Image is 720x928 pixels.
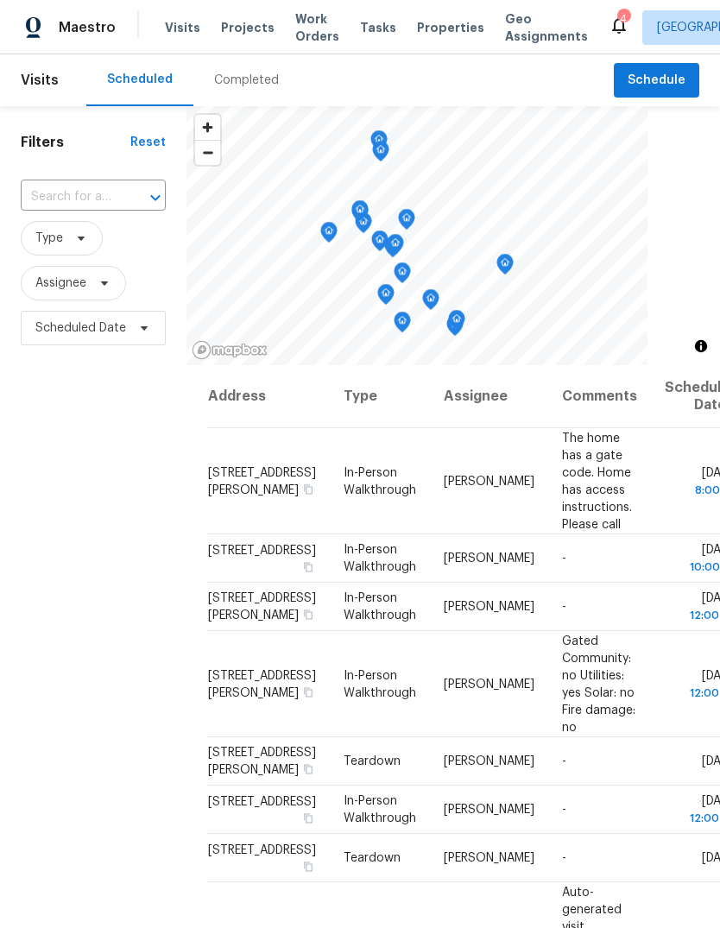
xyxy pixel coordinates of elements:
span: Visits [21,61,59,99]
div: Completed [214,72,279,89]
span: Teardown [344,852,401,864]
span: In-Person Walkthrough [344,669,416,698]
span: In-Person Walkthrough [344,592,416,622]
span: [STREET_ADDRESS] [208,844,316,856]
span: Scheduled Date [35,319,126,337]
span: [PERSON_NAME] [444,601,534,613]
div: Map marker [370,130,388,157]
div: Map marker [387,234,404,261]
span: Maestro [59,19,116,36]
button: Schedule [614,63,699,98]
div: Reset [130,134,166,151]
div: Map marker [398,209,415,236]
h1: Filters [21,134,130,151]
div: Map marker [394,312,411,338]
button: Toggle attribution [691,336,711,357]
div: Map marker [320,222,338,249]
span: - [562,552,566,565]
span: [PERSON_NAME] [444,755,534,767]
span: Geo Assignments [505,10,588,45]
button: Zoom in [195,115,220,140]
span: In-Person Walkthrough [344,795,416,824]
span: [PERSON_NAME] [444,804,534,816]
th: Type [330,365,430,428]
div: Map marker [496,254,514,281]
span: Work Orders [295,10,339,45]
span: Teardown [344,755,401,767]
span: Projects [221,19,275,36]
span: [STREET_ADDRESS] [208,796,316,808]
span: [PERSON_NAME] [444,852,534,864]
span: [PERSON_NAME] [444,475,534,487]
span: Schedule [628,70,685,92]
div: Map marker [351,200,369,227]
div: Map marker [394,262,411,289]
span: Assignee [35,275,86,292]
button: Open [143,186,167,210]
span: The home has a gate code. Home has access instructions. Please call [562,432,632,530]
div: 4 [617,10,629,28]
button: Zoom out [195,140,220,165]
span: [STREET_ADDRESS][PERSON_NAME] [208,747,316,776]
div: Scheduled [107,71,173,88]
span: In-Person Walkthrough [344,544,416,573]
span: - [562,804,566,816]
span: - [562,601,566,613]
span: [PERSON_NAME] [444,678,534,690]
button: Copy Address [300,684,316,699]
span: [STREET_ADDRESS][PERSON_NAME] [208,669,316,698]
span: Tasks [360,22,396,34]
button: Copy Address [300,559,316,575]
span: [STREET_ADDRESS] [208,545,316,557]
th: Comments [548,365,651,428]
button: Copy Address [300,811,316,826]
div: Map marker [446,315,464,342]
button: Copy Address [300,481,316,496]
span: Properties [417,19,484,36]
span: Zoom out [195,141,220,165]
th: Address [207,365,330,428]
a: Mapbox homepage [192,340,268,360]
span: Gated Community: no Utilities: yes Solar: no Fire damage: no [562,634,635,733]
div: Map marker [448,310,465,337]
div: Map marker [372,141,389,167]
button: Copy Address [300,859,316,874]
div: Map marker [377,284,395,311]
span: - [562,852,566,864]
input: Search for an address... [21,184,117,211]
canvas: Map [186,106,647,365]
div: Map marker [371,230,388,257]
span: In-Person Walkthrough [344,466,416,496]
th: Assignee [430,365,548,428]
span: Type [35,230,63,247]
span: Toggle attribution [696,337,706,356]
div: Map marker [422,289,439,316]
span: [STREET_ADDRESS][PERSON_NAME] [208,592,316,622]
span: [STREET_ADDRESS][PERSON_NAME] [208,466,316,496]
span: - [562,755,566,767]
span: Visits [165,19,200,36]
button: Copy Address [300,761,316,777]
button: Copy Address [300,607,316,622]
span: [PERSON_NAME] [444,552,534,565]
